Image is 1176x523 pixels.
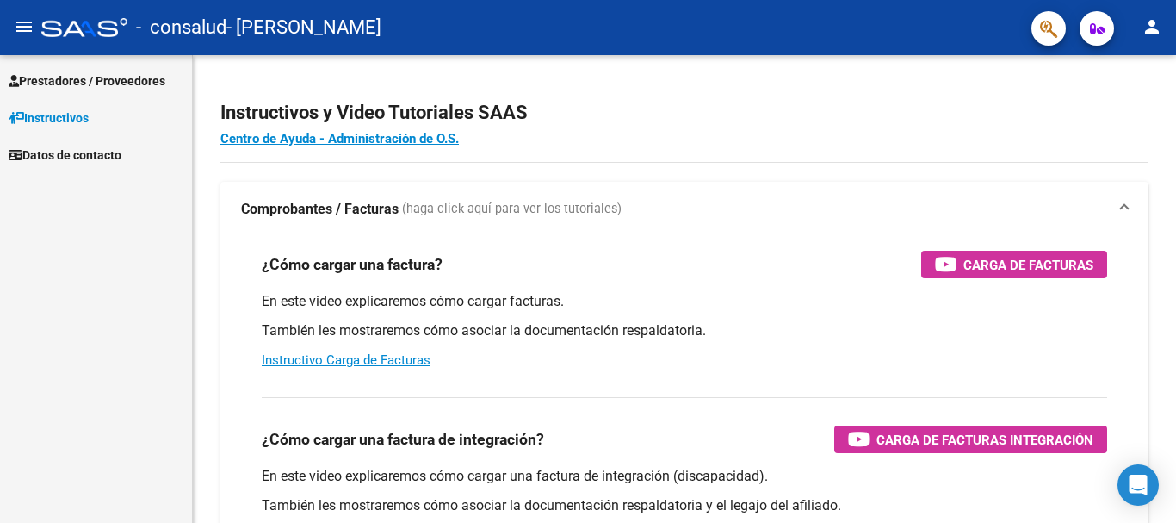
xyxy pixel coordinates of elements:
h3: ¿Cómo cargar una factura? [262,252,443,277]
button: Carga de Facturas Integración [834,426,1107,453]
a: Instructivo Carga de Facturas [262,352,430,368]
span: - consalud [136,9,226,47]
mat-icon: menu [14,16,34,37]
span: - [PERSON_NAME] [226,9,381,47]
span: Datos de contacto [9,146,121,165]
strong: Comprobantes / Facturas [241,200,399,219]
mat-expansion-panel-header: Comprobantes / Facturas (haga click aquí para ver los tutoriales) [220,182,1148,237]
button: Carga de Facturas [921,251,1107,278]
span: Prestadores / Proveedores [9,72,165,90]
p: También les mostraremos cómo asociar la documentación respaldatoria. [262,321,1107,340]
span: Carga de Facturas Integración [876,429,1093,451]
div: Open Intercom Messenger [1117,464,1159,506]
span: Instructivos [9,109,89,128]
p: En este video explicaremos cómo cargar facturas. [262,292,1107,311]
p: En este video explicaremos cómo cargar una factura de integración (discapacidad). [262,467,1107,486]
h3: ¿Cómo cargar una factura de integración? [262,427,544,451]
a: Centro de Ayuda - Administración de O.S. [220,131,459,146]
p: También les mostraremos cómo asociar la documentación respaldatoria y el legajo del afiliado. [262,496,1107,515]
h2: Instructivos y Video Tutoriales SAAS [220,97,1148,129]
span: Carga de Facturas [963,254,1093,276]
mat-icon: person [1142,16,1162,37]
span: (haga click aquí para ver los tutoriales) [402,200,622,219]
